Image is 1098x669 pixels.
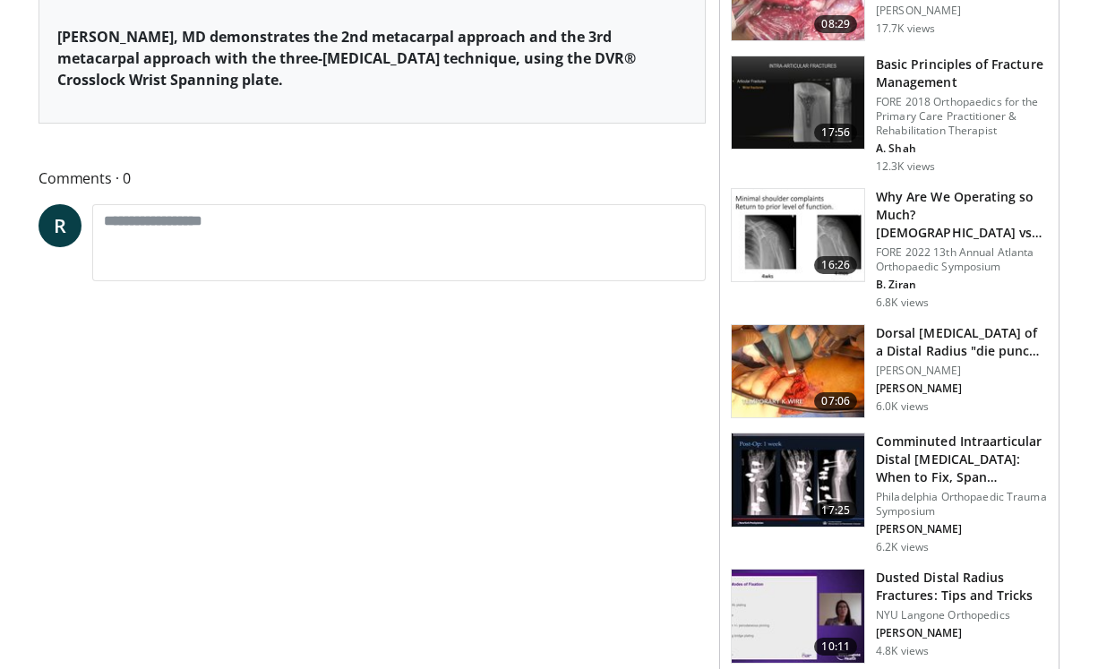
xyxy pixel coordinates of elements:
img: bc1996f8-a33c-46db-95f7-836c2427973f.150x105_q85_crop-smart_upscale.jpg [732,56,864,150]
p: NYU Langone Orthopedics [876,608,1048,622]
img: 99079dcb-b67f-40ef-8516-3995f3d1d7db.150x105_q85_crop-smart_upscale.jpg [732,189,864,282]
h3: Why Are We Operating so Much? [DEMOGRAPHIC_DATA] vs Pragmatism [876,188,1048,242]
span: 07:06 [814,392,857,410]
a: 17:25 Comminuted Intraarticular Distal [MEDICAL_DATA]: When to Fix, Span… Philadelphia Orthopaedi... [731,433,1048,554]
p: 12.3K views [876,159,935,174]
p: A. Shah [876,142,1048,156]
span: Comments 0 [39,167,706,190]
img: c2d76d2b-32a1-47bf-abca-1a9f3ed4a02e.150x105_q85_crop-smart_upscale.jpg [732,433,864,527]
a: 10:11 Dusted Distal Radius Fractures: Tips and Tricks NYU Langone Orthopedics [PERSON_NAME] 4.8K ... [731,569,1048,664]
p: 17.7K views [876,21,935,36]
p: [PERSON_NAME] [876,4,1048,18]
p: FORE 2018 Orthopaedics for the Primary Care Practitioner & Rehabilitation Therapist [876,95,1048,138]
span: 17:56 [814,124,857,142]
p: 4.8K views [876,644,929,658]
p: [PERSON_NAME] [876,626,1048,640]
p: FORE 2022 13th Annual Atlanta Orthopaedic Symposium [876,245,1048,274]
a: 17:56 Basic Principles of Fracture Management FORE 2018 Orthopaedics for the Primary Care Practit... [731,56,1048,174]
span: 10:11 [814,638,857,656]
p: [PERSON_NAME] [876,382,1048,396]
h3: Basic Principles of Fracture Management [876,56,1048,91]
a: 16:26 Why Are We Operating so Much? [DEMOGRAPHIC_DATA] vs Pragmatism FORE 2022 13th Annual Atlant... [731,188,1048,310]
span: 17:25 [814,502,857,519]
span: 16:26 [814,256,857,274]
p: 6.2K views [876,540,929,554]
a: R [39,204,81,247]
p: 6.8K views [876,296,929,310]
a: 07:06 Dorsal [MEDICAL_DATA] of a Distal Radius "die punc… [PERSON_NAME] [PERSON_NAME] 6.0K views [731,324,1048,419]
p: Philadelphia Orthopaedic Trauma Symposium [876,490,1048,519]
h3: Dorsal [MEDICAL_DATA] of a Distal Radius "die punc… [876,324,1048,360]
h3: Comminuted Intraarticular Distal [MEDICAL_DATA]: When to Fix, Span… [876,433,1048,486]
p: 6.0K views [876,399,929,414]
p: B. Ziran [876,278,1048,292]
p: [PERSON_NAME] [876,364,1048,378]
span: 08:29 [814,15,857,33]
strong: [PERSON_NAME], MD demonstrates the 2nd metacarpal approach and the 3rd metacarpal approach with t... [57,27,636,90]
img: 61c58ca6-b1f4-41db-9bce-14b13d9e757b.150x105_q85_crop-smart_upscale.jpg [732,570,864,663]
img: 66e8a908-5181-456e-9087-b4022d3aa5b8.150x105_q85_crop-smart_upscale.jpg [732,325,864,418]
p: [PERSON_NAME] [876,522,1048,536]
h3: Dusted Distal Radius Fractures: Tips and Tricks [876,569,1048,605]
